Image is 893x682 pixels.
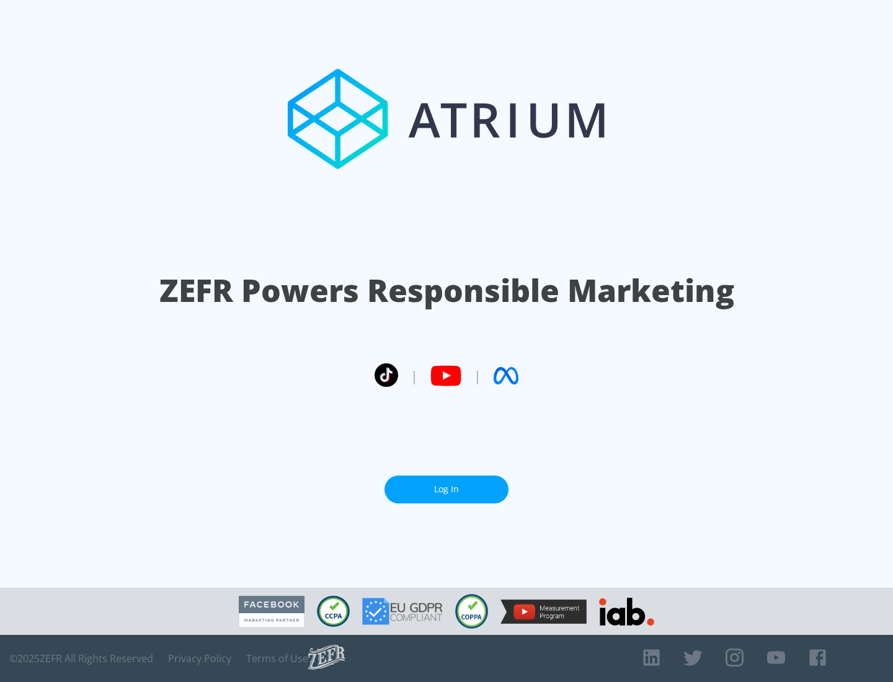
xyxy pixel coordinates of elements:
a: Log In [384,476,509,503]
span: | [474,366,481,385]
img: COPPA Compliant [455,594,488,629]
img: Facebook Marketing Partner [239,596,304,627]
span: © 2025 ZEFR All Rights Reserved [9,652,153,665]
a: Privacy Policy [168,652,231,665]
h1: ZEFR Powers Responsible Marketing [159,269,734,312]
a: Terms of Use [246,652,308,665]
img: YouTube Measurement Program [500,600,587,624]
img: GDPR Compliant [362,598,443,625]
img: CCPA Compliant [317,596,350,627]
span: | [411,366,418,385]
img: IAB [599,598,654,626]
